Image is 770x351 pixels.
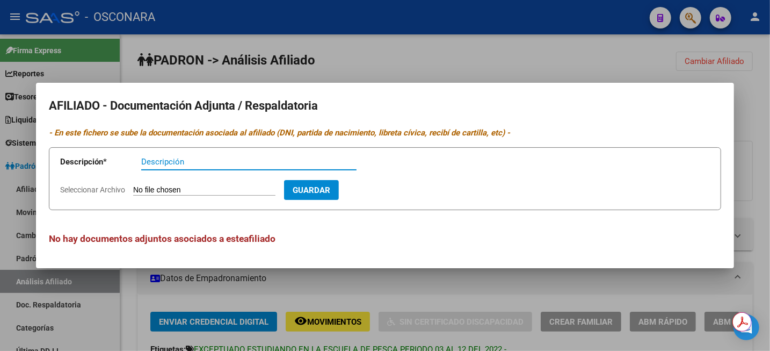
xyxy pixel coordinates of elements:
[49,232,721,246] h3: No hay documentos adjuntos asociados a este
[60,156,141,168] p: Descripción
[60,185,125,194] span: Seleccionar Archivo
[284,180,339,200] button: Guardar
[244,233,275,244] span: afiliado
[49,128,510,138] i: - En este fichero se sube la documentación asociada al afiliado (DNI, partida de nacimiento, libr...
[293,185,330,195] span: Guardar
[49,96,721,116] h2: AFILIADO - Documentación Adjunta / Respaldatoria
